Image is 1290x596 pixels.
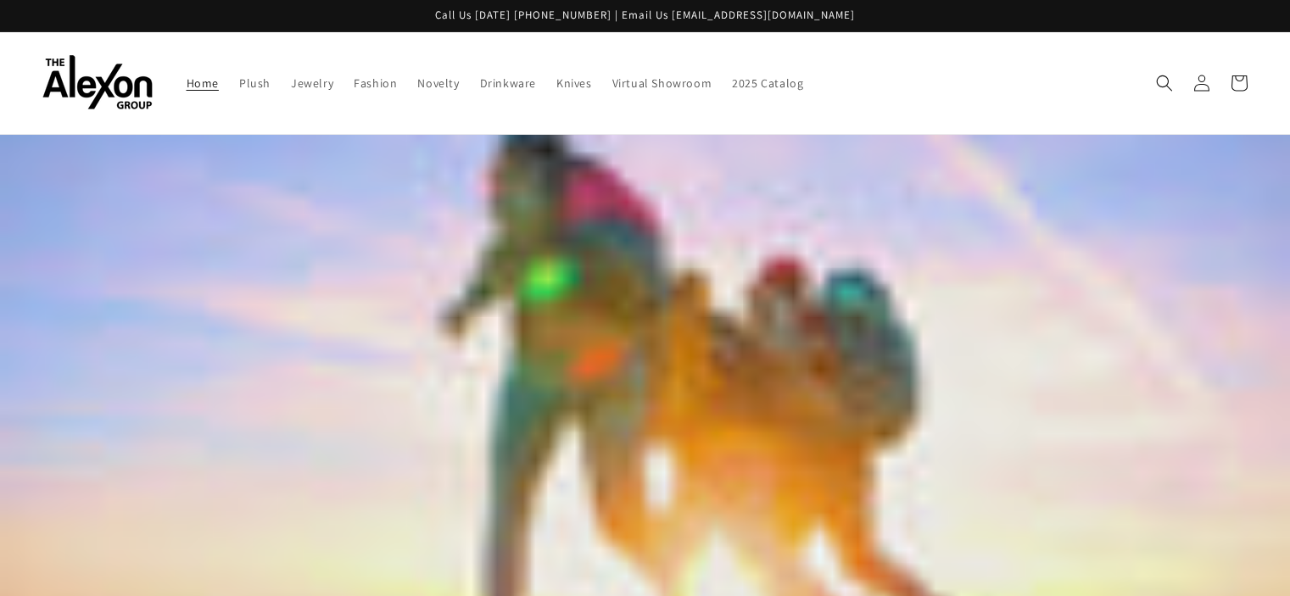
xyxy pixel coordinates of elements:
span: Virtual Showroom [612,75,712,91]
a: 2025 Catalog [722,65,813,101]
img: The Alexon Group [42,55,153,110]
summary: Search [1146,64,1183,102]
a: Plush [229,65,281,101]
span: Jewelry [291,75,333,91]
a: Novelty [407,65,469,101]
a: Fashion [343,65,407,101]
a: Drinkware [470,65,546,101]
span: Plush [239,75,271,91]
span: Knives [556,75,592,91]
a: Home [176,65,229,101]
span: Fashion [354,75,397,91]
span: Novelty [417,75,459,91]
span: Home [187,75,219,91]
a: Knives [546,65,602,101]
span: 2025 Catalog [732,75,803,91]
a: Jewelry [281,65,343,101]
span: Drinkware [480,75,536,91]
a: Virtual Showroom [602,65,723,101]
